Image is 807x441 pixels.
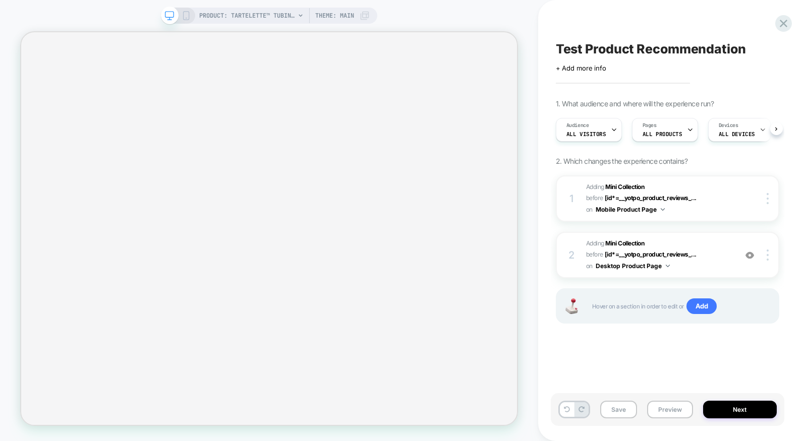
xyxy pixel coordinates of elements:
[745,251,754,260] img: crossed eye
[586,250,603,258] span: BEFORE
[586,261,593,272] span: on
[586,204,593,215] span: on
[605,194,697,202] span: [id*=__yotpo_product_reviews_...
[647,401,693,418] button: Preview
[703,401,777,418] button: Next
[592,298,768,314] span: Hover on a section in order to edit or
[666,265,670,267] img: down arrow
[605,239,644,247] b: Mini Collection
[767,249,769,261] img: close
[566,122,589,129] span: Audience
[586,194,603,202] span: BEFORE
[556,99,714,108] span: 1. What audience and where will the experience run?
[643,122,657,129] span: Pages
[556,41,746,56] span: Test Product Recommendation
[605,250,697,258] span: [id*=__yotpo_product_reviews_...
[199,8,295,24] span: PRODUCT: tartelette™ tubing lash primer
[562,298,582,314] img: Joystick
[719,131,755,138] span: ALL DEVICES
[315,8,354,24] span: Theme: MAIN
[566,131,606,138] span: All Visitors
[567,246,577,264] div: 2
[661,208,665,211] img: down arrow
[686,298,717,314] span: Add
[586,239,645,247] span: Adding
[567,190,577,208] div: 1
[556,157,687,165] span: 2. Which changes the experience contains?
[643,131,682,138] span: ALL PRODUCTS
[596,203,665,216] button: Mobile Product Page
[600,401,637,418] button: Save
[719,122,738,129] span: Devices
[596,260,670,272] button: Desktop Product Page
[586,183,645,191] span: Adding
[556,64,606,72] span: + Add more info
[605,183,644,191] b: Mini Collection
[767,193,769,204] img: close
